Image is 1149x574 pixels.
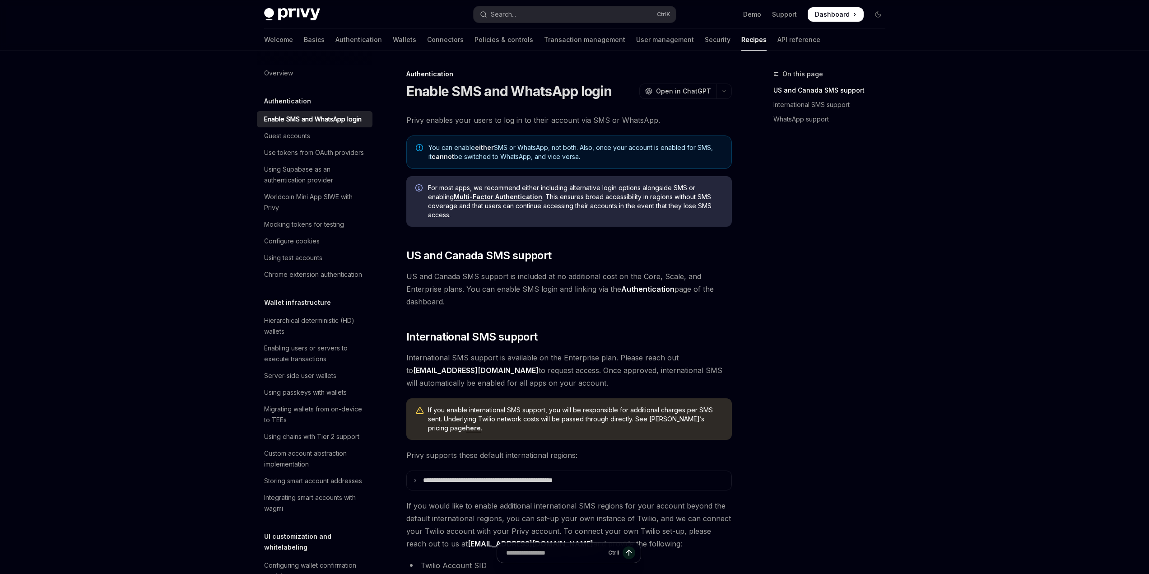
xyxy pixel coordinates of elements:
a: Dashboard [808,7,864,22]
div: Custom account abstraction implementation [264,448,367,470]
a: Chrome extension authentication [257,266,372,283]
div: Using test accounts [264,252,322,263]
input: Ask a question... [506,543,605,563]
div: Overview [264,68,293,79]
a: WhatsApp support [773,112,893,126]
a: Using chains with Tier 2 support [257,429,372,445]
button: Toggle dark mode [871,7,885,22]
div: Use tokens from OAuth providers [264,147,364,158]
div: Using Supabase as an authentication provider [264,164,367,186]
span: Open in ChatGPT [656,87,711,96]
a: Enabling users or servers to execute transactions [257,340,372,367]
div: Guest accounts [264,131,310,141]
span: If you would like to enable additional international SMS regions for your account beyond the defa... [406,499,732,550]
span: International SMS support [406,330,538,344]
strong: either [475,144,494,151]
a: User management [636,29,694,51]
a: Demo [743,10,761,19]
a: US and Canada SMS support [773,83,893,98]
a: Using test accounts [257,250,372,266]
img: dark logo [264,8,320,21]
a: Wallets [393,29,416,51]
a: Welcome [264,29,293,51]
svg: Info [415,184,424,193]
h1: Enable SMS and WhatsApp login [406,83,612,99]
div: Server-side user wallets [264,370,336,381]
button: Open search [474,6,676,23]
span: Privy supports these default international regions: [406,449,732,462]
svg: Warning [415,406,424,415]
span: US and Canada SMS support [406,248,552,263]
button: Open in ChatGPT [639,84,716,99]
a: Using Supabase as an authentication provider [257,161,372,188]
a: Security [705,29,730,51]
div: Migrating wallets from on-device to TEEs [264,404,367,425]
div: Authentication [406,70,732,79]
a: Migrating wallets from on-device to TEEs [257,401,372,428]
h5: Wallet infrastructure [264,297,331,308]
div: Configure cookies [264,236,320,247]
a: Support [772,10,797,19]
a: Use tokens from OAuth providers [257,145,372,161]
h5: UI customization and whitelabeling [264,531,372,553]
div: Using passkeys with wallets [264,387,347,398]
span: Dashboard [815,10,850,19]
a: Policies & controls [474,29,533,51]
a: Hierarchical deterministic (HD) wallets [257,313,372,340]
a: Using passkeys with wallets [257,384,372,401]
a: [EMAIL_ADDRESS][DOMAIN_NAME] [468,539,593,549]
span: International SMS support is available on the Enterprise plan. Please reach out to to request acc... [406,351,732,389]
span: If you enable international SMS support, you will be responsible for additional charges per SMS s... [428,406,723,433]
a: Integrating smart accounts with wagmi [257,490,372,517]
a: Configure cookies [257,233,372,249]
div: Worldcoin Mini App SIWE with Privy [264,191,367,213]
a: Overview [257,65,372,81]
a: International SMS support [773,98,893,112]
span: Privy enables your users to log in to their account via SMS or WhatsApp. [406,114,732,126]
strong: Authentication [621,285,675,294]
a: Mocking tokens for testing [257,216,372,233]
a: API reference [777,29,820,51]
a: Authentication [335,29,382,51]
div: Hierarchical deterministic (HD) wallets [264,315,367,337]
a: Connectors [427,29,464,51]
a: Recipes [741,29,767,51]
a: Custom account abstraction implementation [257,445,372,472]
a: Transaction management [544,29,625,51]
div: Enable SMS and WhatsApp login [264,114,362,125]
div: Chrome extension authentication [264,269,362,280]
svg: Note [416,144,423,151]
div: Using chains with Tier 2 support [264,431,359,442]
a: Worldcoin Mini App SIWE with Privy [257,189,372,216]
span: You can enable SMS or WhatsApp, not both. Also, once your account is enabled for SMS, it be switc... [428,143,722,161]
span: Ctrl K [657,11,670,18]
a: Basics [304,29,325,51]
h5: Authentication [264,96,311,107]
div: Storing smart account addresses [264,476,362,486]
a: Multi-Factor Authentication [454,193,542,201]
div: Search... [491,9,516,20]
div: Mocking tokens for testing [264,219,344,230]
span: On this page [782,69,823,79]
div: Integrating smart accounts with wagmi [264,492,367,514]
div: Enabling users or servers to execute transactions [264,343,367,364]
span: For most apps, we recommend either including alternative login options alongside SMS or enabling ... [428,183,723,219]
a: Guest accounts [257,128,372,144]
a: Enable SMS and WhatsApp login [257,111,372,127]
a: here [466,424,481,432]
a: Server-side user wallets [257,368,372,384]
strong: cannot [432,153,454,160]
button: Send message [623,546,635,559]
a: Storing smart account addresses [257,473,372,489]
a: [EMAIL_ADDRESS][DOMAIN_NAME] [413,366,539,375]
span: US and Canada SMS support is included at no additional cost on the Core, Scale, and Enterprise pl... [406,270,732,308]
